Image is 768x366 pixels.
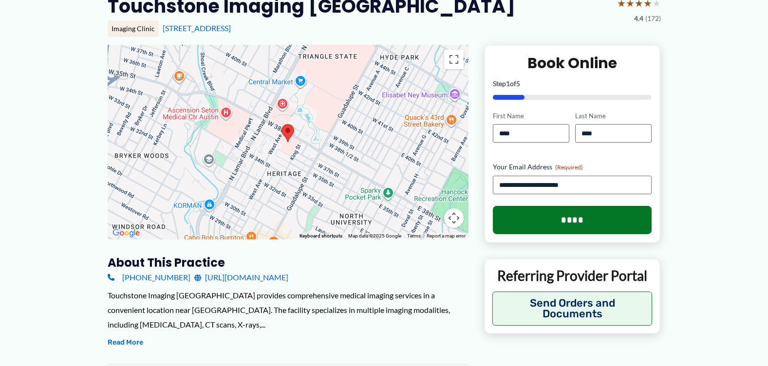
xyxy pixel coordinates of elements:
[163,23,231,33] a: [STREET_ADDRESS]
[493,54,652,73] h2: Book Online
[493,111,569,121] label: First Name
[407,233,421,238] a: Terms (opens in new tab)
[493,80,652,87] p: Step of
[300,233,342,239] button: Keyboard shortcuts
[555,164,583,171] span: (Required)
[506,79,510,88] span: 1
[444,208,464,228] button: Map camera controls
[492,292,653,326] button: Send Orders and Documents
[108,270,190,285] a: [PHONE_NUMBER]
[348,233,401,238] span: Map data ©2025 Google
[108,337,143,348] button: Read More
[634,12,643,25] span: 4.4
[645,12,661,25] span: (172)
[110,227,142,239] img: Google
[108,20,159,37] div: Imaging Clinic
[492,267,653,284] p: Referring Provider Portal
[493,162,652,172] label: Your Email Address
[427,233,466,238] a: Report a map error
[516,79,520,88] span: 5
[108,255,468,270] h3: About this practice
[444,50,464,69] button: Toggle fullscreen view
[108,288,468,331] div: Touchstone Imaging [GEOGRAPHIC_DATA] provides comprehensive medical imaging services in a conveni...
[110,227,142,239] a: Open this area in Google Maps (opens a new window)
[194,270,288,285] a: [URL][DOMAIN_NAME]
[575,111,652,121] label: Last Name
